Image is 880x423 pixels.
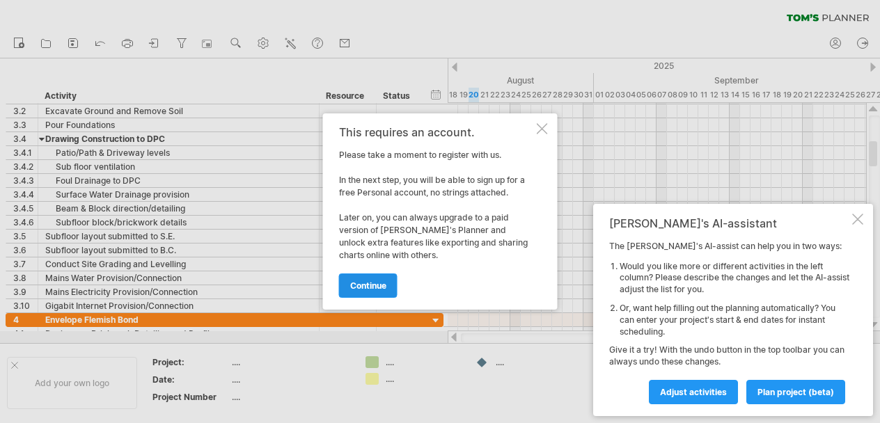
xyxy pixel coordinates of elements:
[649,380,738,404] a: Adjust activities
[350,280,386,291] span: continue
[339,273,398,298] a: continue
[620,261,849,296] li: Would you like more or different activities in the left column? Please describe the changes and l...
[757,387,834,397] span: plan project (beta)
[620,303,849,337] li: Or, want help filling out the planning automatically? You can enter your project's start & end da...
[746,380,845,404] a: plan project (beta)
[660,387,727,397] span: Adjust activities
[609,216,849,230] div: [PERSON_NAME]'s AI-assistant
[339,126,534,297] div: Please take a moment to register with us. In the next step, you will be able to sign up for a fre...
[339,126,534,138] div: This requires an account.
[609,241,849,404] div: The [PERSON_NAME]'s AI-assist can help you in two ways: Give it a try! With the undo button in th...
